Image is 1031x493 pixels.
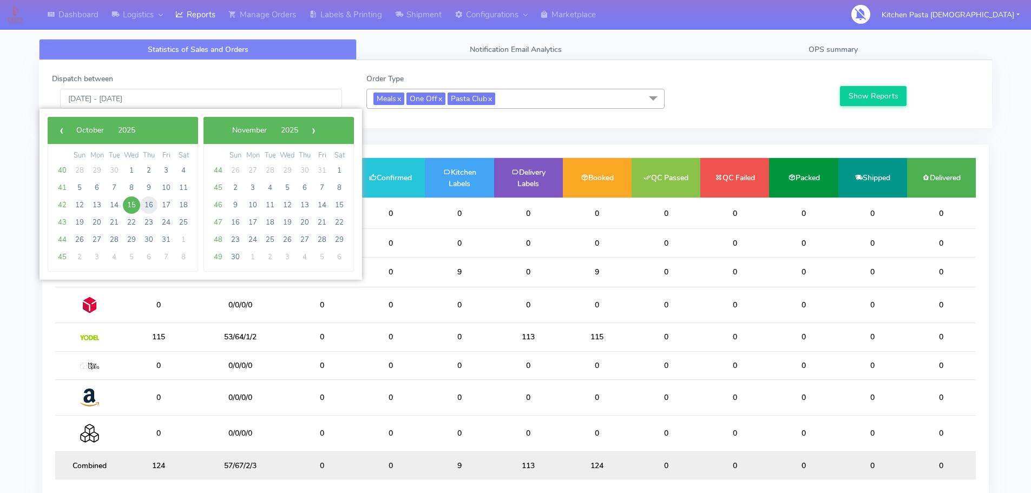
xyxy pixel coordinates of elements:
span: 18 [175,196,192,214]
span: One Off [406,93,445,105]
button: 2025 [111,122,142,139]
td: 0 [287,351,356,379]
span: 24 [157,214,175,231]
td: 0 [907,416,976,451]
td: 0 [425,323,494,351]
td: 0 [632,229,700,257]
label: Dispatch between [52,73,113,84]
td: 0 [907,257,976,287]
td: 0 [356,229,425,257]
td: 0 [632,416,700,451]
span: OPS summary [809,44,858,55]
td: 0 [425,229,494,257]
span: 20 [296,214,313,231]
span: 15 [331,196,348,214]
span: 20 [88,214,106,231]
span: 29 [123,231,140,248]
span: 45 [54,248,71,266]
span: November [232,125,267,135]
span: 12 [279,196,296,214]
td: 0 [494,229,563,257]
span: Pasta Club [448,93,495,105]
span: 48 [209,231,227,248]
span: 26 [71,231,88,248]
span: 1 [123,162,140,179]
td: 0 [287,416,356,451]
td: 0 [287,379,356,415]
span: 29 [88,162,106,179]
span: 1 [331,162,348,179]
td: 0 [563,229,632,257]
td: 0 [769,257,838,287]
td: 57/67/2/3 [193,451,287,479]
td: 9 [425,257,494,287]
span: 16 [140,196,157,214]
span: 27 [88,231,106,248]
span: 44 [54,231,71,248]
span: 4 [261,179,279,196]
td: 0 [356,451,425,479]
span: 15 [123,196,140,214]
td: 0 [769,416,838,451]
td: 0 [632,451,700,479]
span: 43 [54,214,71,231]
span: 28 [106,231,123,248]
td: 0 [700,257,769,287]
td: Delivery Labels [494,158,563,198]
td: 0 [838,229,907,257]
span: 4 [296,248,313,266]
a: x [396,93,401,104]
span: 11 [261,196,279,214]
span: 31 [313,162,331,179]
span: 2 [140,162,157,179]
td: 0 [124,287,193,323]
button: October [69,122,111,139]
td: Combined [55,451,124,479]
span: 44 [209,162,227,179]
td: QC Failed [700,158,769,198]
bs-daterangepicker-container: calendar [40,109,362,280]
th: weekday [279,150,296,162]
td: 0 [356,351,425,379]
td: 0 [907,198,976,229]
span: 6 [88,179,106,196]
span: 2 [261,248,279,266]
span: 47 [209,214,227,231]
span: Notification Email Analytics [470,44,562,55]
td: 0 [494,257,563,287]
td: 0 [632,323,700,351]
span: 5 [279,179,296,196]
td: 0 [356,416,425,451]
span: 1 [244,248,261,266]
span: 8 [123,179,140,196]
span: 13 [296,196,313,214]
span: 5 [71,179,88,196]
th: weekday [88,150,106,162]
td: 0 [632,287,700,323]
span: 41 [54,179,71,196]
td: 0 [700,351,769,379]
td: Delivered [907,158,976,198]
span: 19 [71,214,88,231]
td: 0 [287,287,356,323]
span: 3 [157,162,175,179]
span: 28 [313,231,331,248]
th: weekday [123,150,140,162]
span: 10 [244,196,261,214]
span: 2025 [281,125,298,135]
td: 9 [563,257,632,287]
button: 2025 [274,122,305,139]
span: 6 [331,248,348,266]
td: 0 [632,198,700,229]
span: 5 [123,248,140,266]
td: 0 [494,198,563,229]
td: 0 [700,379,769,415]
th: weekday [331,150,348,162]
span: 22 [331,214,348,231]
button: November [225,122,274,139]
td: 0 [769,451,838,479]
span: › [305,122,321,139]
td: 0 [838,351,907,379]
span: 26 [227,162,244,179]
span: 18 [261,214,279,231]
